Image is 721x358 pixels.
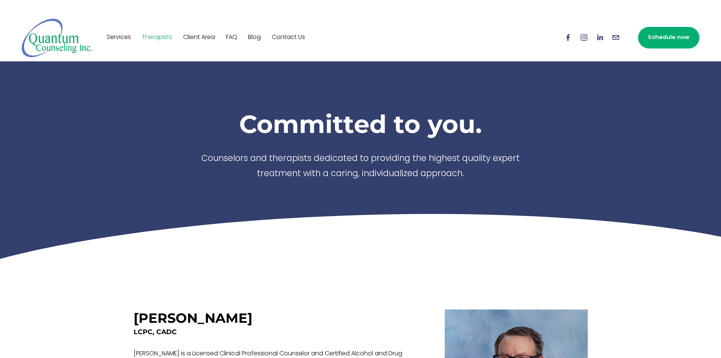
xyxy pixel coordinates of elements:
a: Schedule now [638,27,699,48]
h3: [PERSON_NAME] [134,310,252,326]
h1: Committed to you. [190,109,531,139]
a: Client Area [183,31,215,44]
a: Blog [248,31,261,44]
img: Quantum Counseling Inc. | Change starts here. [22,18,92,58]
a: LinkedIn [596,33,604,42]
a: Services [107,31,131,44]
a: info@quantumcounselinginc.com [612,33,620,42]
p: Counselors and therapists dedicated to providing the highest quality expert treatment with a cari... [190,152,531,182]
a: Facebook [564,33,572,42]
a: Contact Us [272,31,305,44]
a: Therapists [142,31,172,44]
a: FAQ [226,31,237,44]
h4: LCPC, CADC [134,327,413,337]
a: Instagram [580,33,588,42]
